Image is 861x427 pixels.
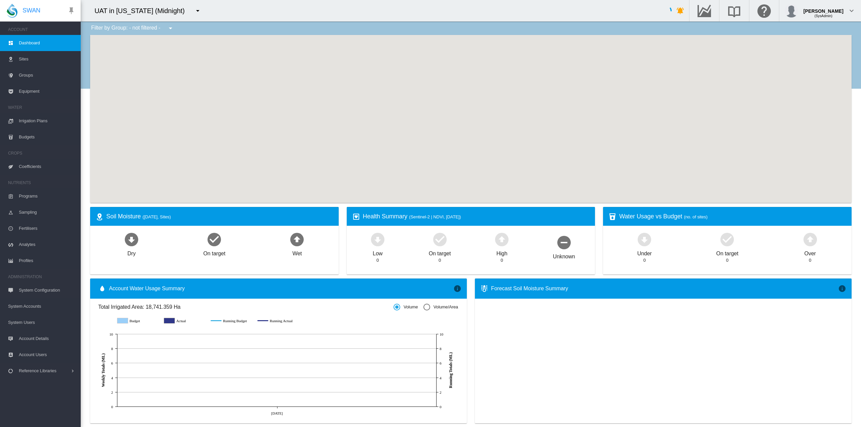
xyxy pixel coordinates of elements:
[370,231,386,247] md-icon: icon-arrow-down-bold-circle
[111,361,113,365] tspan: 6
[143,214,171,219] span: ([DATE], Sites)
[803,5,844,12] div: [PERSON_NAME]
[111,405,113,409] tspan: 0
[423,304,458,310] md-radio-button: Volume/Area
[440,405,442,409] tspan: 0
[191,4,204,17] button: icon-menu-down
[206,231,222,247] md-icon: icon-checkbox-marked-circle
[203,247,225,257] div: On target
[716,247,739,257] div: On target
[19,113,75,129] span: Irrigation Plans
[553,250,575,260] div: Unknown
[373,247,382,257] div: Low
[19,188,75,204] span: Programs
[111,376,113,380] tspan: 4
[23,6,40,15] span: SWAN
[275,405,278,408] circle: Running Actual 19 Aug 0
[166,24,175,32] md-icon: icon-menu-down
[501,257,503,263] div: 0
[111,390,113,394] tspan: 2
[101,353,106,387] tspan: Weekly Totals (ML)
[67,7,75,15] md-icon: icon-pin
[117,318,157,324] g: Budget
[19,331,75,347] span: Account Details
[289,231,305,247] md-icon: icon-arrow-up-bold-circle
[674,4,687,17] button: icon-bell-ring
[98,303,394,311] span: Total Irrigated Area: 18,741.359 Ha
[19,204,75,220] span: Sampling
[394,304,418,310] md-radio-button: Volume
[608,213,616,221] md-icon: icon-cup-water
[480,285,488,293] md-icon: icon-thermometer-lines
[440,376,442,380] tspan: 4
[8,24,75,35] span: ACCOUNT
[86,22,179,35] div: Filter by Group: - not filtered -
[98,285,106,293] md-icon: icon-water
[95,6,191,15] div: UAT in [US_STATE] (Midnight)
[636,231,652,247] md-icon: icon-arrow-down-bold-circle
[8,271,75,282] span: ADMINISTRATION
[809,257,811,263] div: 0
[719,231,735,247] md-icon: icon-checkbox-marked-circle
[838,285,846,293] md-icon: icon-information
[127,247,136,257] div: Dry
[19,237,75,253] span: Analytes
[123,231,140,247] md-icon: icon-arrow-down-bold-circle
[376,257,379,263] div: 0
[440,361,442,365] tspan: 6
[637,247,652,257] div: Under
[194,7,202,15] md-icon: icon-menu-down
[19,347,75,363] span: Account Users
[409,214,461,219] span: (Sentinel-2 | NDVI, [DATE])
[109,332,113,336] tspan: 10
[19,35,75,51] span: Dashboard
[293,247,302,257] div: Wet
[111,347,113,351] tspan: 8
[211,318,251,324] g: Running Budget
[8,102,75,113] span: WATER
[271,411,283,415] tspan: [DATE]
[815,14,832,18] span: (SysAdmin)
[726,7,742,15] md-icon: Search the knowledge base
[19,159,75,175] span: Coefficients
[802,231,818,247] md-icon: icon-arrow-up-bold-circle
[19,67,75,83] span: Groups
[352,213,360,221] md-icon: icon-heart-box-outline
[164,22,177,35] button: icon-menu-down
[8,298,75,314] span: System Accounts
[19,282,75,298] span: System Configuration
[106,212,333,221] div: Soil Moisture
[19,83,75,99] span: Equipment
[439,257,441,263] div: 0
[756,7,772,15] md-icon: Click here for help
[19,220,75,237] span: Fertilisers
[643,257,646,263] div: 0
[848,7,856,15] md-icon: icon-chevron-down
[164,318,204,324] g: Actual
[8,314,75,331] span: System Users
[19,51,75,67] span: Sites
[494,231,510,247] md-icon: icon-arrow-up-bold-circle
[432,231,448,247] md-icon: icon-checkbox-marked-circle
[96,213,104,221] md-icon: icon-map-marker-radius
[619,212,846,221] div: Water Usage vs Budget
[556,234,572,250] md-icon: icon-minus-circle
[440,332,443,336] tspan: 10
[453,285,461,293] md-icon: icon-information
[19,253,75,269] span: Profiles
[785,4,798,17] img: profile.jpg
[19,129,75,145] span: Budgets
[363,212,590,221] div: Health Summary
[496,247,508,257] div: High
[726,257,728,263] div: 0
[8,148,75,159] span: CROPS
[684,214,707,219] span: (no. of sites)
[491,285,838,292] div: Forecast Soil Moisture Summary
[429,247,451,257] div: On target
[440,347,442,351] tspan: 8
[258,318,298,324] g: Running Actual
[109,285,453,292] span: Account Water Usage Summary
[440,390,441,394] tspan: 2
[676,7,684,15] md-icon: icon-bell-ring
[19,363,70,379] span: Reference Libraries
